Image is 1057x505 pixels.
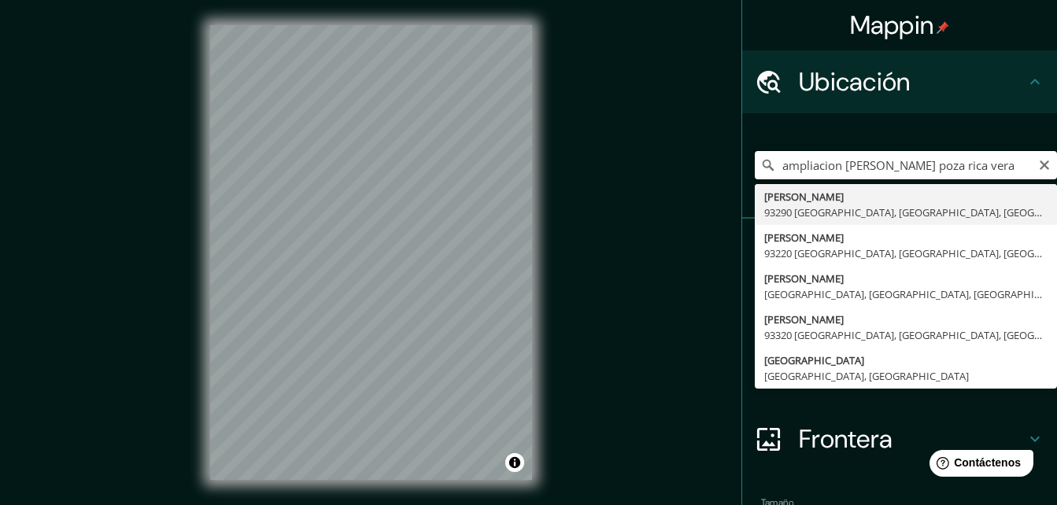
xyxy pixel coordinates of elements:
div: [PERSON_NAME] [764,230,1048,245]
input: Elige tu ciudad o área [755,151,1057,179]
div: 93290 [GEOGRAPHIC_DATA], [GEOGRAPHIC_DATA], [GEOGRAPHIC_DATA] [764,205,1048,220]
font: Mappin [850,9,934,42]
div: 93320 [GEOGRAPHIC_DATA], [GEOGRAPHIC_DATA], [GEOGRAPHIC_DATA] [764,327,1048,343]
div: [PERSON_NAME] [764,311,1048,327]
div: Diseño [742,345,1057,407]
h4: Frontera [799,423,1026,455]
iframe: Help widget launcher [917,444,1040,488]
div: [PERSON_NAME] [764,271,1048,286]
h4: Diseño [799,360,1026,392]
div: 93220 [GEOGRAPHIC_DATA], [GEOGRAPHIC_DATA], [GEOGRAPHIC_DATA] [764,245,1048,261]
div: [PERSON_NAME] [764,189,1048,205]
div: Ubicación [742,50,1057,113]
div: [GEOGRAPHIC_DATA] [764,352,1048,368]
h4: Ubicación [799,66,1026,98]
button: Alternar atribución [505,453,524,472]
div: Frontera [742,407,1057,470]
div: [GEOGRAPHIC_DATA], [GEOGRAPHIC_DATA] [764,368,1048,384]
div: Pines [742,219,1057,282]
canvas: Mapa [210,25,532,480]
button: Claro [1038,157,1051,171]
div: [GEOGRAPHIC_DATA], [GEOGRAPHIC_DATA], [GEOGRAPHIC_DATA] [764,286,1048,302]
img: pin-icon.png [937,21,949,34]
div: Estilo [742,282,1057,345]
